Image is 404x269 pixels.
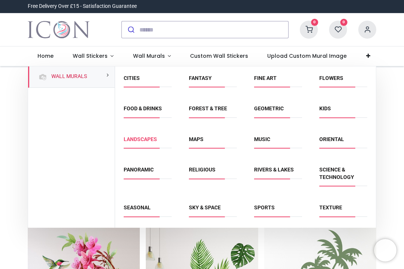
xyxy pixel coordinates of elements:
[319,75,367,87] span: Flowers
[189,136,203,142] a: Maps
[319,204,367,216] span: Texture
[124,75,140,81] a: Cities
[374,239,397,261] iframe: Brevo live chat
[254,136,270,142] a: Music
[300,26,318,32] a: 0
[124,166,172,179] span: Panoramic
[123,47,181,66] a: Wall Murals
[254,75,277,81] a: Fine Art
[319,105,331,111] a: Kids
[189,136,237,148] span: Maps
[124,167,154,173] a: Panoramic
[133,52,165,60] span: Wall Murals
[28,3,137,10] div: Free Delivery Over £15 - Satisfaction Guarantee
[340,19,347,26] sup: 0
[254,204,275,210] a: Sports
[254,166,302,179] span: Rivers & Lakes
[48,73,87,80] a: Wall Murals
[122,21,139,38] button: Submit
[254,105,302,117] span: Geometric
[319,136,344,142] a: Oriental
[37,52,54,60] span: Home
[254,167,294,173] a: Rivers & Lakes
[28,19,90,40] a: Logo of Icon Wall Stickers
[124,105,162,111] a: Food & Drinks
[189,105,227,111] a: Forest & Tree
[319,105,367,117] span: Kids
[124,75,172,87] span: Cities
[124,136,172,148] span: Landscapes
[124,136,157,142] a: Landscapes
[189,167,215,173] a: Religious
[124,105,172,117] span: Food & Drinks
[254,105,284,111] a: Geometric
[28,19,90,40] img: Icon Wall Stickers
[329,26,347,32] a: 0
[254,204,302,216] span: Sports
[319,167,354,180] a: Science & Technology
[319,204,342,210] a: Texture
[189,75,212,81] a: Fantasy
[189,166,237,179] span: Religious
[267,52,347,60] span: Upload Custom Mural Image
[38,72,47,81] img: Wall Murals
[189,75,237,87] span: Fantasy
[189,204,221,210] a: Sky & Space
[190,52,248,60] span: Custom Wall Stickers
[254,75,302,87] span: Fine Art
[73,52,108,60] span: Wall Stickers
[189,204,237,216] span: Sky & Space
[319,75,343,81] a: Flowers
[124,204,151,210] a: Seasonal
[124,204,172,216] span: Seasonal
[189,105,237,117] span: Forest & Tree
[254,136,302,148] span: Music
[319,166,367,186] span: Science & Technology
[63,47,123,66] a: Wall Stickers
[219,3,376,10] iframe: Customer reviews powered by Trustpilot
[319,136,367,148] span: Oriental
[311,19,318,26] sup: 0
